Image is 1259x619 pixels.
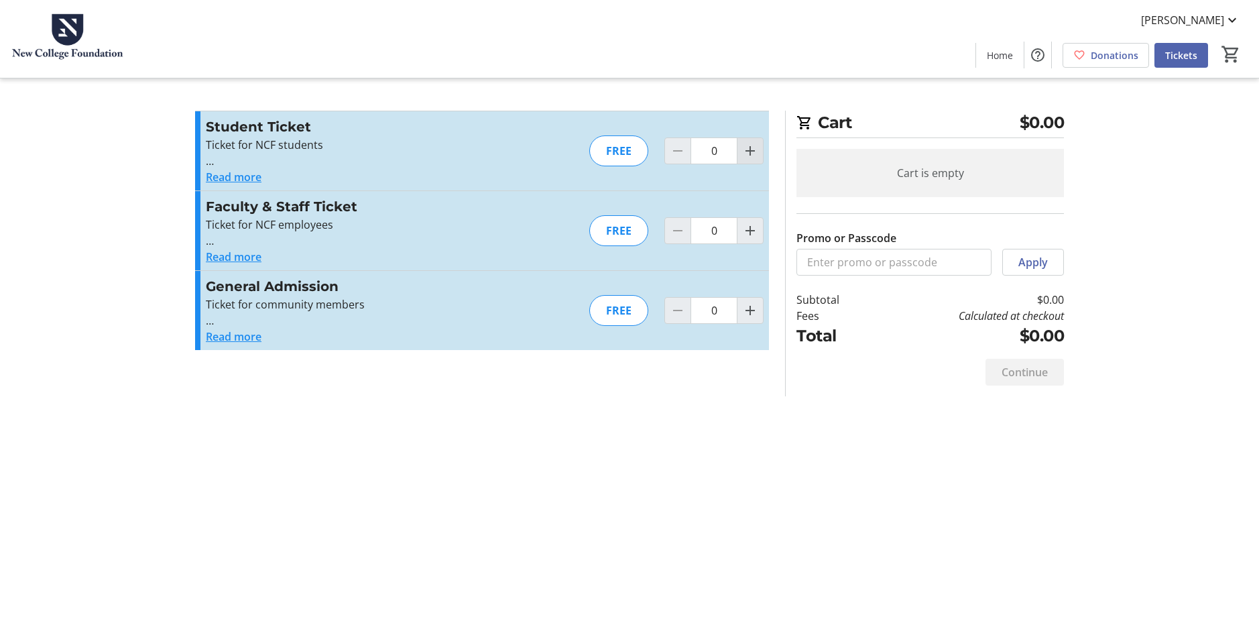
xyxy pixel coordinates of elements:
button: Increment by one [737,298,763,323]
button: Apply [1002,249,1064,276]
img: New College Foundation's Logo [8,5,127,72]
td: Subtotal [796,292,874,308]
button: Read more [206,169,261,185]
input: Student Ticket Quantity [691,137,737,164]
button: Read more [206,249,261,265]
div: FREE [589,135,648,166]
button: Help [1024,42,1051,68]
span: Home [987,48,1013,62]
p: Ticket for NCF employees [206,217,499,233]
a: Donations [1063,43,1149,68]
td: $0.00 [874,292,1064,308]
button: Increment by one [737,218,763,243]
span: [PERSON_NAME] [1141,12,1224,28]
td: Total [796,324,874,348]
span: Apply [1018,254,1048,270]
h2: Cart [796,111,1064,138]
td: $0.00 [874,324,1064,348]
input: General Admission Quantity [691,297,737,324]
input: Enter promo or passcode [796,249,992,276]
td: Fees [796,308,874,324]
span: Tickets [1165,48,1197,62]
div: FREE [589,215,648,246]
div: Cart is empty [796,149,1064,197]
div: FREE [589,295,648,326]
button: Read more [206,329,261,345]
button: Increment by one [737,138,763,164]
h3: General Admission [206,276,499,296]
label: Promo or Passcode [796,230,896,246]
button: Cart [1219,42,1243,66]
a: Home [976,43,1024,68]
h3: Student Ticket [206,117,499,137]
p: Ticket for NCF students [206,137,499,153]
input: Faculty & Staff Ticket Quantity [691,217,737,244]
a: Tickets [1154,43,1208,68]
p: Ticket for community members [206,296,499,313]
span: Donations [1091,48,1138,62]
td: Calculated at checkout [874,308,1064,324]
h3: Faculty & Staff Ticket [206,196,499,217]
span: $0.00 [1020,111,1065,135]
button: [PERSON_NAME] [1130,9,1251,31]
